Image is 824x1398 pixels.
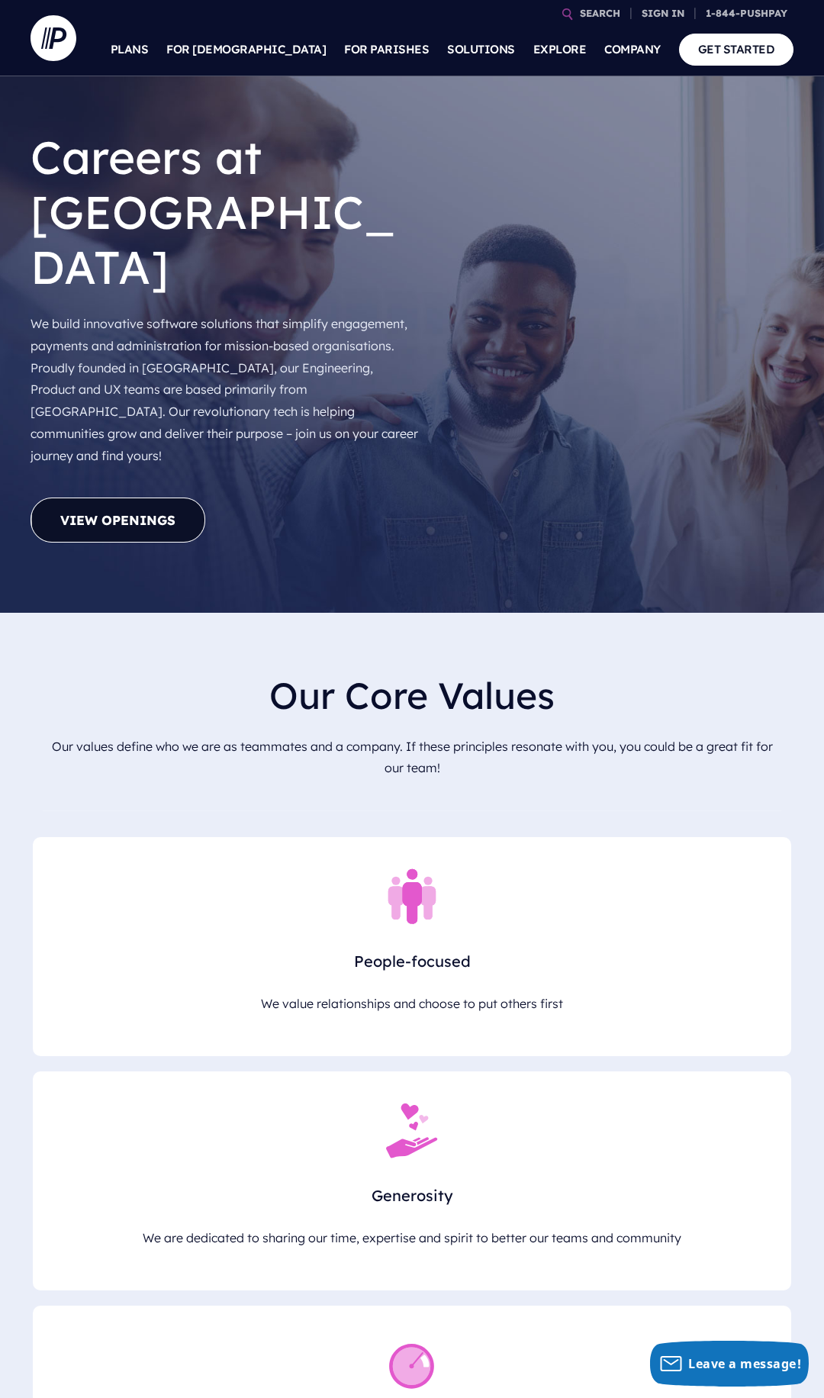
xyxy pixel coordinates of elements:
[447,23,515,76] a: SOLUTIONS
[344,23,429,76] a: FOR PARISHES
[31,307,420,473] p: We build innovative software solutions that simplify engagement, payments and administration for ...
[43,730,781,786] p: Our values define who we are as teammates and a company. If these principles resonate with you, y...
[43,662,781,730] h2: Our Core Values
[166,23,326,76] a: FOR [DEMOGRAPHIC_DATA]
[56,987,768,1021] p: We value relationships and choose to put others first
[650,1341,809,1387] button: Leave a message!
[374,837,450,936] img: Icon_People_First_Red-1
[604,23,661,76] a: COMPANY
[374,1071,450,1171] img: Icon_Giving_Increase_Above_and_Beyond_Red-1
[679,34,794,65] a: GET STARTED
[31,498,205,543] a: View Openings
[111,23,149,76] a: PLANS
[31,118,420,307] h1: Careers at [GEOGRAPHIC_DATA]
[56,1183,768,1221] h3: Generosity
[56,1221,768,1255] p: We are dedicated to sharing our time, expertise and spirit to better our teams and community
[688,1355,801,1372] span: Leave a message!
[533,23,587,76] a: EXPLORE
[56,949,768,987] h3: People-focused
